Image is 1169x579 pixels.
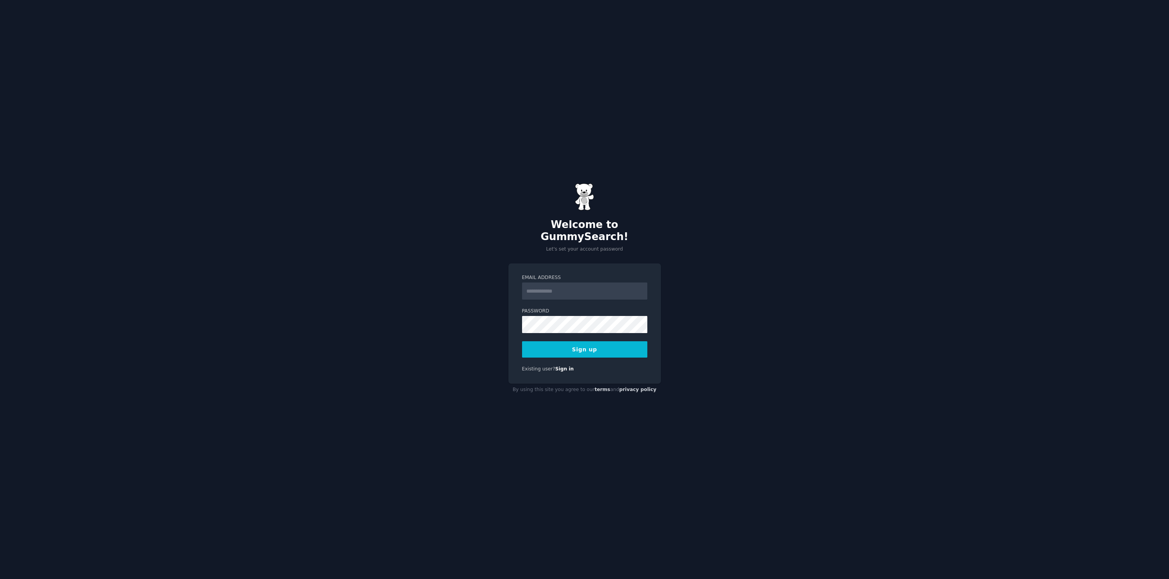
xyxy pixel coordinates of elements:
a: Sign in [555,366,574,372]
div: By using this site you agree to our and [508,384,661,396]
span: Existing user? [522,366,556,372]
label: Email Address [522,274,647,281]
a: privacy policy [619,387,657,392]
img: Gummy Bear [575,183,594,211]
p: Let's set your account password [508,246,661,253]
a: terms [594,387,610,392]
button: Sign up [522,341,647,358]
label: Password [522,308,647,315]
h2: Welcome to GummySearch! [508,219,661,243]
